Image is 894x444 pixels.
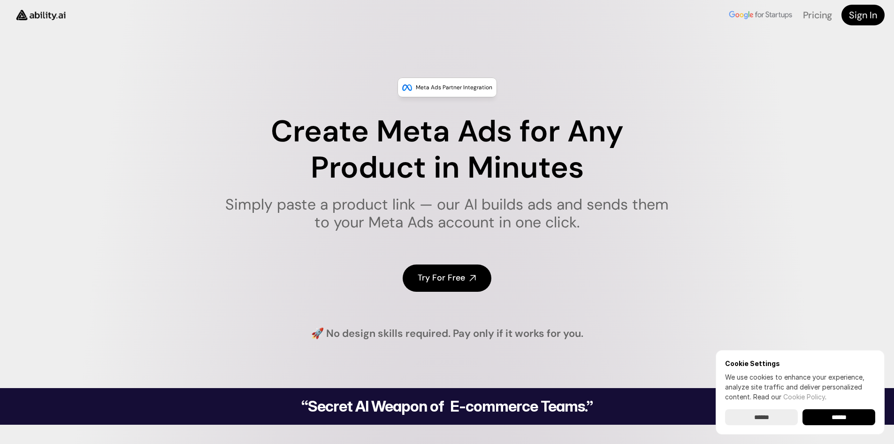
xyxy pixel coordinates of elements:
[803,9,832,21] a: Pricing
[841,5,885,25] a: Sign In
[783,393,825,401] a: Cookie Policy
[403,265,491,291] a: Try For Free
[725,372,875,402] p: We use cookies to enhance your experience, analyze site traffic and deliver personalized content.
[849,8,877,22] h4: Sign In
[416,83,492,92] p: Meta Ads Partner Integration
[219,114,675,186] h1: Create Meta Ads for Any Product in Minutes
[277,399,617,414] h2: “Secret AI Weapon of E-commerce Teams.”
[418,272,465,284] h4: Try For Free
[311,327,583,341] h4: 🚀 No design skills required. Pay only if it works for you.
[219,195,675,232] h1: Simply paste a product link — our AI builds ads and sends them to your Meta Ads account in one cl...
[725,359,875,367] h6: Cookie Settings
[753,393,826,401] span: Read our .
